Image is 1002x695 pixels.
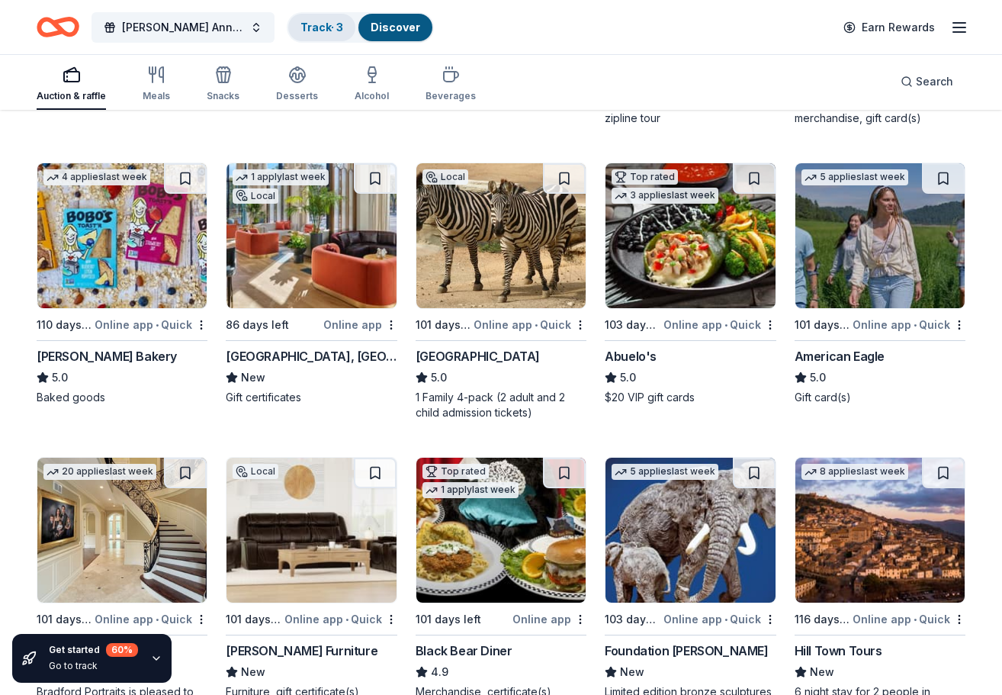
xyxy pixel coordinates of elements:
div: Local [422,169,468,185]
div: 8 applies last week [801,464,908,480]
div: Desserts [276,90,318,102]
div: 3 applies last week [612,188,718,204]
div: [PERSON_NAME] Bakery [37,347,177,365]
div: 5 applies last week [612,464,718,480]
div: 103 days left [605,316,660,334]
button: Desserts [276,60,318,110]
div: Online app Quick [95,315,207,334]
div: 103 days left [605,610,660,629]
img: Image for Abuelo's [605,163,775,308]
span: 5.0 [620,368,636,387]
div: Online app Quick [853,610,965,629]
div: [PERSON_NAME] Furniture [226,642,377,660]
a: Image for Abuelo's Top rated3 applieslast week103 days leftOnline app•QuickAbuelo's5.0$20 VIP gif... [605,162,776,405]
div: 101 days left [226,610,281,629]
span: 5.0 [431,368,447,387]
div: Top rated [422,464,489,479]
span: • [724,613,727,626]
div: 101 days left [37,610,92,629]
div: Top rated [612,169,678,185]
div: 1 Family 4-pack (2 adult and 2 child admission tickets) [416,390,586,420]
div: $20 VIP gift cards [605,390,776,405]
span: 5.0 [52,368,68,387]
span: • [724,319,727,331]
div: Gift certificates [226,390,397,405]
span: Search [916,72,953,91]
div: Alcohol [355,90,389,102]
div: 101 days left [795,316,849,334]
button: [PERSON_NAME] Annual Spaghetti Dinner and Silent Auction [92,12,275,43]
a: Image for Bobo's Bakery4 applieslast week110 days leftOnline app•Quick[PERSON_NAME] Bakery5.0Bake... [37,162,207,405]
img: Image for Hill Town Tours [795,458,965,603]
div: [GEOGRAPHIC_DATA], [GEOGRAPHIC_DATA] [226,347,397,365]
div: Online app Quick [663,315,776,334]
div: 101 days left [416,316,470,334]
div: Online app Quick [474,315,586,334]
div: Get started [49,643,138,657]
img: Image for Bob Mills Furniture [226,458,396,603]
img: Image for Bradford Portraits [37,458,207,603]
div: 60 % [106,643,138,657]
span: New [810,663,834,681]
div: Snacks [207,90,239,102]
div: Beverages [426,90,476,102]
div: Abuelo's [605,347,657,365]
span: • [345,613,348,626]
div: Black Bear Diner [416,642,512,660]
a: Image for San Antonio ZooLocal101 days leftOnline app•Quick[GEOGRAPHIC_DATA]5.01 Family 4-pack (2... [416,162,586,420]
button: Search [888,66,965,97]
div: Meals [143,90,170,102]
div: 101 days left [416,610,481,629]
img: Image for Crescent Hotel, Fort Worth [226,163,396,308]
div: Baked goods [37,390,207,405]
span: • [156,319,159,331]
span: • [156,613,159,626]
button: Alcohol [355,60,389,110]
div: 4 applies last week [43,169,150,185]
button: Meals [143,60,170,110]
div: Online app Quick [95,610,207,629]
img: Image for American Eagle [795,163,965,308]
img: Image for San Antonio Zoo [416,163,586,308]
div: Local [233,188,278,204]
div: 5 applies last week [801,169,908,185]
span: New [620,663,644,681]
div: Foundation [PERSON_NAME] [605,642,768,660]
div: 1 apply last week [422,482,519,498]
div: Local [233,464,278,479]
a: Image for Crescent Hotel, Fort Worth1 applylast weekLocal86 days leftOnline app[GEOGRAPHIC_DATA],... [226,162,397,405]
div: Coffee product(s), food, merchandise, gift card(s) [795,95,965,126]
div: Gift card(s) [795,390,965,405]
div: 110 days left [37,316,92,334]
div: 20 applies last week [43,464,156,480]
a: Discover [371,21,420,34]
div: 116 days left [795,610,849,629]
div: Hill Town Tours [795,642,882,660]
span: 5.0 [810,368,826,387]
a: Image for American Eagle5 applieslast week101 days leftOnline app•QuickAmerican Eagle5.0Gift card(s) [795,162,965,405]
div: Go to track [49,660,138,672]
span: • [914,613,917,626]
div: Gift card tickets to a 3-hour zipline tour [605,95,776,126]
button: Beverages [426,60,476,110]
div: 1 apply last week [233,169,329,185]
div: Auction & raffle [37,90,106,102]
img: Image for Black Bear Diner [416,458,586,603]
button: Auction & raffle [37,60,106,110]
div: [GEOGRAPHIC_DATA] [416,347,540,365]
a: Home [37,9,79,45]
a: Earn Rewards [834,14,944,41]
div: Online app [323,315,397,334]
img: Image for Foundation Michelangelo [605,458,775,603]
span: 4.9 [431,663,448,681]
span: [PERSON_NAME] Annual Spaghetti Dinner and Silent Auction [122,18,244,37]
div: Online app Quick [284,610,397,629]
div: Online app [512,610,586,629]
div: Online app Quick [853,315,965,334]
button: Snacks [207,60,239,110]
button: Track· 3Discover [287,12,434,43]
div: Online app Quick [663,610,776,629]
span: New [241,368,265,387]
div: American Eagle [795,347,885,365]
a: Track· 3 [300,21,343,34]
